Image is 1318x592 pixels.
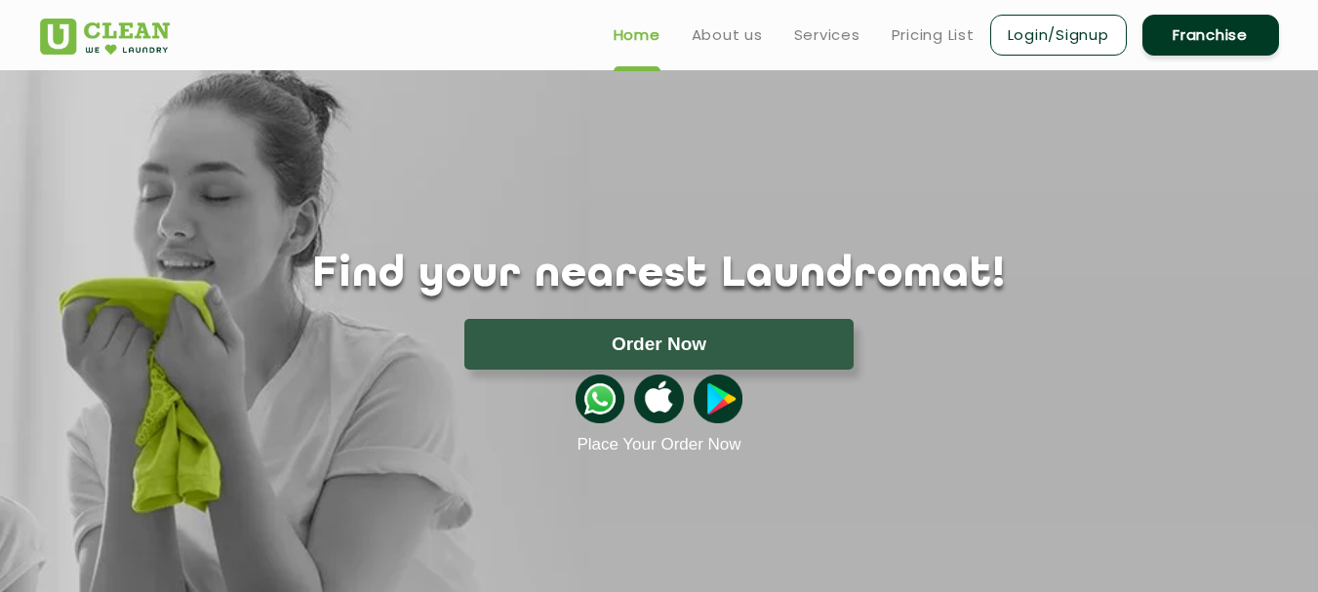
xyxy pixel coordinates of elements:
[577,435,740,454] a: Place Your Order Now
[1142,15,1279,56] a: Franchise
[892,23,975,47] a: Pricing List
[576,375,624,423] img: whatsappicon.png
[694,375,742,423] img: playstoreicon.png
[794,23,860,47] a: Services
[614,23,660,47] a: Home
[634,375,683,423] img: apple-icon.png
[692,23,763,47] a: About us
[25,251,1294,299] h1: Find your nearest Laundromat!
[990,15,1127,56] a: Login/Signup
[40,19,170,55] img: UClean Laundry and Dry Cleaning
[464,319,854,370] button: Order Now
